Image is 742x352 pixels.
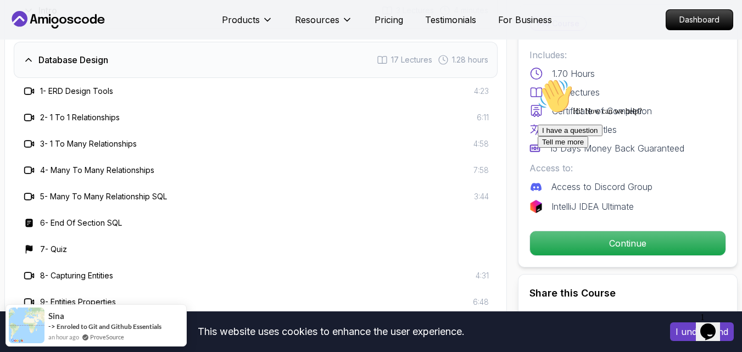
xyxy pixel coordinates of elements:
button: Tell me more [4,62,55,74]
h3: 4 - Many To Many Relationships [40,165,154,176]
iframe: chat widget [533,74,731,303]
span: 4:58 [473,138,489,149]
p: 1.70 Hours [552,67,595,80]
h3: 3 - 1 To Many Relationships [40,138,137,149]
span: -> [48,322,55,331]
h3: 9 - Entities Properties [40,297,116,308]
span: 1.28 hours [452,54,488,65]
button: Resources [295,13,353,35]
img: jetbrains logo [529,200,543,213]
a: Testimonials [425,13,476,26]
span: 3:44 [474,191,489,202]
iframe: chat widget [696,308,731,341]
button: Accept cookies [670,322,734,341]
span: 4:31 [476,270,489,281]
button: Continue [529,231,726,256]
p: Dashboard [666,10,733,30]
span: 17 Lectures [391,54,432,65]
button: Database Design17 Lectures 1.28 hours [14,42,498,78]
img: provesource social proof notification image [9,308,44,343]
button: I have a question [4,51,69,62]
p: Resources [295,13,339,26]
p: Products [222,13,260,26]
h3: 1 - ERD Design Tools [40,86,113,97]
div: This website uses cookies to enhance the user experience. [8,320,654,344]
a: ProveSource [90,332,124,342]
h3: 6 - End Of Section SQL [40,217,122,228]
a: Dashboard [666,9,733,30]
p: Access to: [529,161,726,175]
h3: 2 - 1 To 1 Relationships [40,112,120,123]
span: Hi! How can we help? [4,33,109,41]
span: an hour ago [48,332,79,342]
a: Enroled to Git and Github Essentials [57,322,161,331]
a: For Business [498,13,552,26]
button: Products [222,13,273,35]
span: 6:11 [477,112,489,123]
h2: Share this Course [529,286,726,301]
span: 6:48 [473,297,489,308]
h3: 8 - Capturing Entities [40,270,113,281]
a: Pricing [375,13,403,26]
img: :wave: [4,4,40,40]
span: Sina [48,311,64,321]
div: 👋Hi! How can we help?I have a questionTell me more [4,4,202,74]
h3: 5 - Many To Many Relationship SQL [40,191,167,202]
span: 4:23 [474,86,489,97]
h3: 7 - Quiz [40,244,67,255]
span: 7:58 [473,165,489,176]
p: Includes: [529,48,726,62]
h3: Database Design [38,53,108,66]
